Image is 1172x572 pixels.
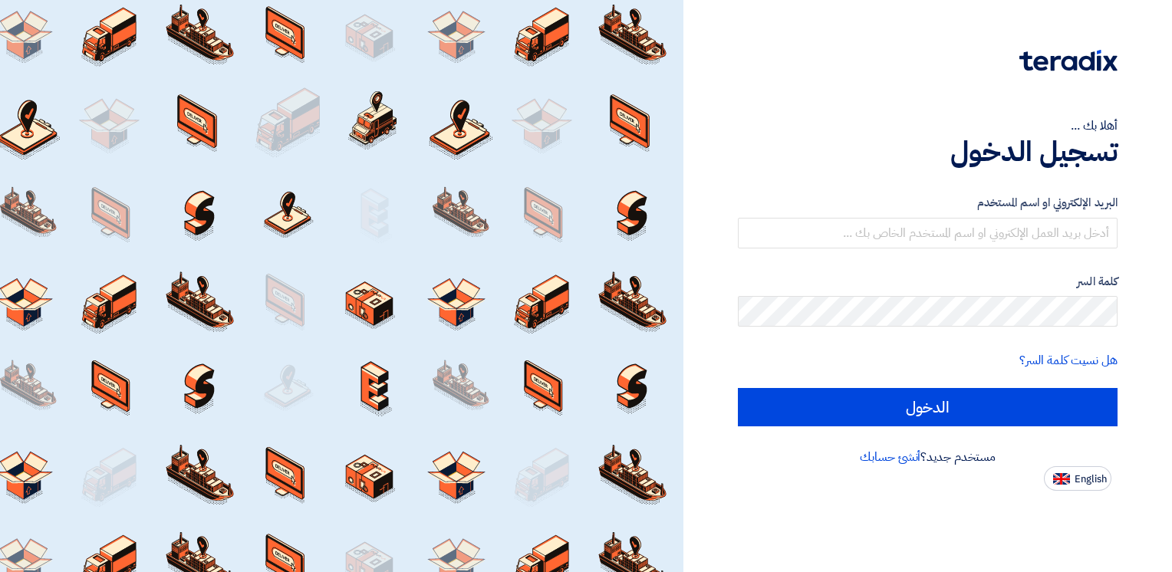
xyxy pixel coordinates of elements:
[738,448,1118,466] div: مستخدم جديد؟
[738,273,1118,291] label: كلمة السر
[1019,50,1118,71] img: Teradix logo
[738,218,1118,248] input: أدخل بريد العمل الإلكتروني او اسم المستخدم الخاص بك ...
[1075,474,1107,485] span: English
[738,194,1118,212] label: البريد الإلكتروني او اسم المستخدم
[738,117,1118,135] div: أهلا بك ...
[860,448,920,466] a: أنشئ حسابك
[738,135,1118,169] h1: تسجيل الدخول
[1053,473,1070,485] img: en-US.png
[738,388,1118,426] input: الدخول
[1019,351,1118,370] a: هل نسيت كلمة السر؟
[1044,466,1111,491] button: English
